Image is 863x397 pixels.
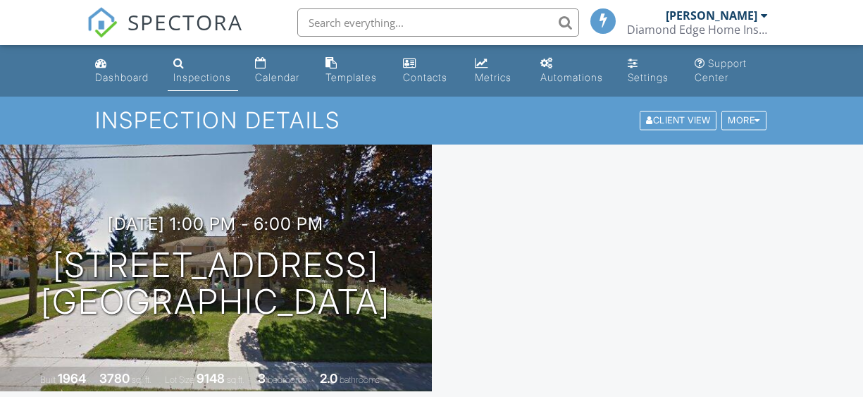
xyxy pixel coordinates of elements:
[666,8,757,23] div: [PERSON_NAME]
[340,374,380,385] span: bathrooms
[41,247,390,322] h1: [STREET_ADDRESS] [GEOGRAPHIC_DATA]
[40,374,56,385] span: Built
[255,71,299,83] div: Calendar
[297,8,579,37] input: Search everything...
[87,7,118,38] img: The Best Home Inspection Software - Spectora
[99,371,130,386] div: 3780
[320,51,385,91] a: Templates
[227,374,244,385] span: sq.ft.
[475,71,511,83] div: Metrics
[95,108,767,133] h1: Inspection Details
[197,371,225,386] div: 9148
[695,57,747,83] div: Support Center
[173,71,231,83] div: Inspections
[325,71,377,83] div: Templates
[535,51,611,91] a: Automations (Basic)
[108,214,323,233] h3: [DATE] 1:00 pm - 6:00 pm
[469,51,523,91] a: Metrics
[540,71,603,83] div: Automations
[628,71,669,83] div: Settings
[268,374,306,385] span: bedrooms
[622,51,678,91] a: Settings
[403,71,447,83] div: Contacts
[627,23,768,37] div: Diamond Edge Home Inspections, LLC
[168,51,238,91] a: Inspections
[258,371,266,386] div: 3
[132,374,151,385] span: sq. ft.
[249,51,309,91] a: Calendar
[58,371,86,386] div: 1964
[128,7,243,37] span: SPECTORA
[165,374,194,385] span: Lot Size
[721,111,766,130] div: More
[89,51,157,91] a: Dashboard
[95,71,149,83] div: Dashboard
[87,19,243,49] a: SPECTORA
[320,371,337,386] div: 2.0
[397,51,459,91] a: Contacts
[689,51,774,91] a: Support Center
[640,111,716,130] div: Client View
[638,114,720,125] a: Client View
